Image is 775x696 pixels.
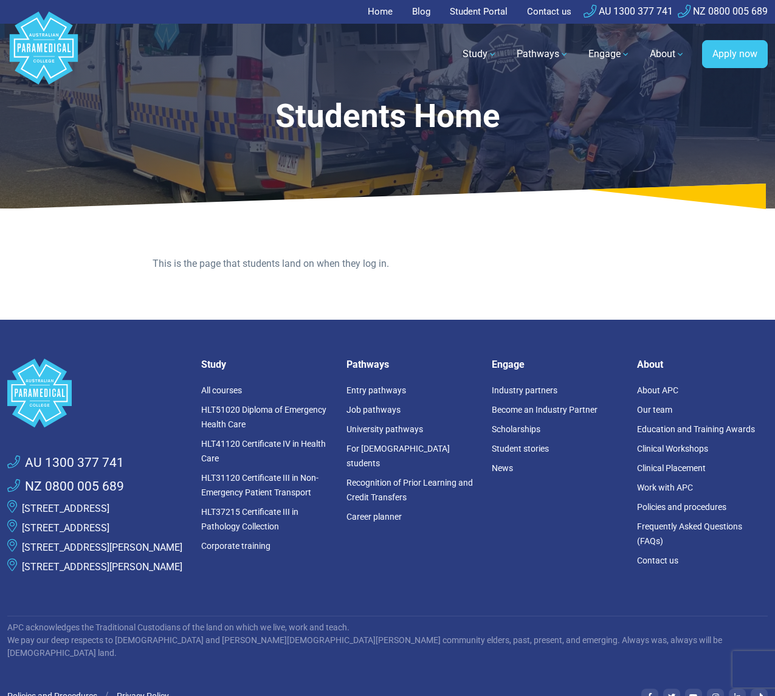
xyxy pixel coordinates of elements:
[22,503,109,514] a: [STREET_ADDRESS]
[102,97,672,136] h1: Students Home
[346,359,477,370] h5: Pathways
[7,24,80,85] a: Australian Paramedical College
[637,359,768,370] h5: About
[637,424,755,434] a: Education and Training Awards
[346,512,402,522] a: Career planner
[492,444,549,453] a: Student stories
[201,473,319,497] a: HLT31120 Certificate III in Non-Emergency Patient Transport
[346,405,401,415] a: Job pathways
[584,5,673,17] a: AU 1300 377 741
[201,507,298,531] a: HLT37215 Certificate III in Pathology Collection
[346,478,473,502] a: Recognition of Prior Learning and Credit Transfers
[22,522,109,534] a: [STREET_ADDRESS]
[637,444,708,453] a: Clinical Workshops
[201,385,242,395] a: All courses
[637,385,678,395] a: About APC
[637,405,672,415] a: Our team
[637,556,678,565] a: Contact us
[702,40,768,68] a: Apply now
[637,463,706,473] a: Clinical Placement
[492,385,557,395] a: Industry partners
[153,257,623,271] p: This is the page that students land on when they log in.
[492,405,598,415] a: Become an Industry Partner
[455,37,505,71] a: Study
[346,444,450,468] a: For [DEMOGRAPHIC_DATA] students
[642,37,692,71] a: About
[637,522,742,546] a: Frequently Asked Questions (FAQs)
[201,439,326,463] a: HLT41120 Certificate IV in Health Care
[201,541,270,551] a: Corporate training
[7,359,187,427] a: Space
[492,463,513,473] a: News
[22,542,182,553] a: [STREET_ADDRESS][PERSON_NAME]
[7,621,768,660] p: APC acknowledges the Traditional Custodians of the land on which we live, work and teach. We pay ...
[678,5,768,17] a: NZ 0800 005 689
[637,502,726,512] a: Policies and procedures
[492,424,540,434] a: Scholarships
[346,424,423,434] a: University pathways
[201,359,332,370] h5: Study
[346,385,406,395] a: Entry pathways
[509,37,576,71] a: Pathways
[637,483,693,492] a: Work with APC
[22,561,182,573] a: [STREET_ADDRESS][PERSON_NAME]
[581,37,638,71] a: Engage
[7,453,124,473] a: AU 1300 377 741
[201,405,326,429] a: HLT51020 Diploma of Emergency Health Care
[7,477,124,497] a: NZ 0800 005 689
[492,359,622,370] h5: Engage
